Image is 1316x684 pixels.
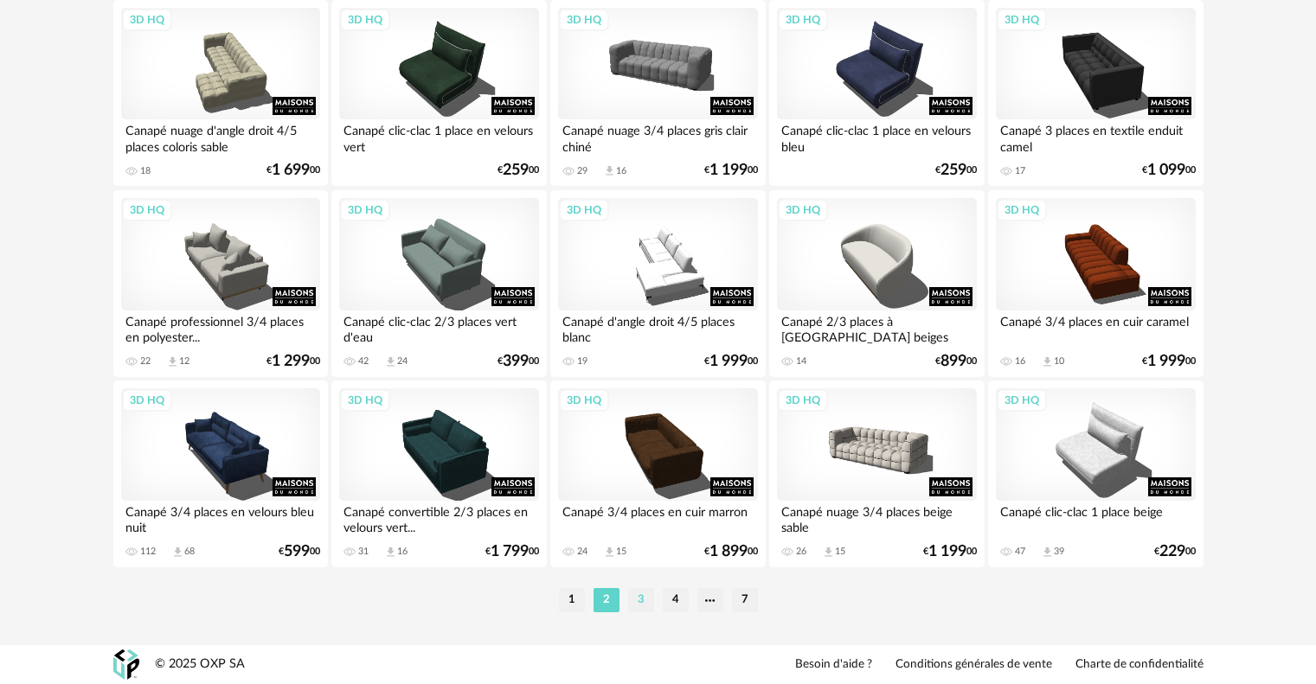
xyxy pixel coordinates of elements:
[272,355,310,368] span: 1 299
[1154,546,1196,558] div: € 00
[796,546,806,558] div: 26
[1075,657,1204,673] a: Charte de confidentialité
[935,355,977,368] div: € 00
[997,389,1047,412] div: 3D HQ
[594,588,619,612] li: 2
[616,546,626,558] div: 15
[171,546,184,559] span: Download icon
[339,119,538,154] div: Canapé clic-clac 1 place en velours vert
[603,164,616,177] span: Download icon
[940,355,966,368] span: 899
[331,380,546,567] a: 3D HQ Canapé convertible 2/3 places en velours vert... 31 Download icon 16 €1 79900
[184,546,195,558] div: 68
[988,380,1203,567] a: 3D HQ Canapé clic-clac 1 place beige 47 Download icon 39 €22900
[284,546,310,558] span: 599
[996,119,1195,154] div: Canapé 3 places en textile enduit camel
[558,310,757,345] div: Canapé d'angle droit 4/5 places blanc
[1054,355,1064,368] div: 10
[896,657,1052,673] a: Conditions générales de vente
[1142,355,1196,368] div: € 00
[795,657,872,673] a: Besoin d'aide ?
[498,164,539,176] div: € 00
[340,9,390,31] div: 3D HQ
[166,355,179,368] span: Download icon
[121,119,320,154] div: Canapé nuage d'angle droit 4/5 places coloris sable
[340,389,390,412] div: 3D HQ
[1054,546,1064,558] div: 39
[935,164,977,176] div: € 00
[628,588,654,612] li: 3
[113,649,139,680] img: OXP
[1159,546,1185,558] span: 229
[266,355,320,368] div: € 00
[1015,546,1025,558] div: 47
[732,588,758,612] li: 7
[1041,355,1054,368] span: Download icon
[1015,355,1025,368] div: 16
[1147,355,1185,368] span: 1 999
[503,355,529,368] span: 399
[663,588,689,612] li: 4
[1041,546,1054,559] span: Download icon
[988,190,1203,377] a: 3D HQ Canapé 3/4 places en cuir caramel 16 Download icon 10 €1 99900
[559,389,609,412] div: 3D HQ
[503,164,529,176] span: 259
[113,380,328,567] a: 3D HQ Canapé 3/4 places en velours bleu nuit 112 Download icon 68 €59900
[1015,165,1025,177] div: 17
[1147,164,1185,176] span: 1 099
[266,164,320,176] div: € 00
[339,501,538,535] div: Canapé convertible 2/3 places en velours vert...
[384,355,397,368] span: Download icon
[384,546,397,559] span: Download icon
[769,380,984,567] a: 3D HQ Canapé nuage 3/4 places beige sable 26 Download icon 15 €1 19900
[491,546,529,558] span: 1 799
[155,656,245,673] div: © 2025 OXP SA
[339,310,538,345] div: Canapé clic-clac 2/3 places vert d'eau
[709,546,748,558] span: 1 899
[179,355,189,368] div: 12
[778,389,828,412] div: 3D HQ
[778,9,828,31] div: 3D HQ
[331,190,546,377] a: 3D HQ Canapé clic-clac 2/3 places vert d'eau 42 Download icon 24 €39900
[709,164,748,176] span: 1 199
[558,119,757,154] div: Canapé nuage 3/4 places gris clair chiné
[558,501,757,535] div: Canapé 3/4 places en cuir marron
[1142,164,1196,176] div: € 00
[796,355,806,368] div: 14
[358,355,369,368] div: 42
[704,164,758,176] div: € 00
[996,501,1195,535] div: Canapé clic-clac 1 place beige
[777,119,976,154] div: Canapé clic-clac 1 place en velours bleu
[140,355,151,368] div: 22
[709,355,748,368] span: 1 999
[769,190,984,377] a: 3D HQ Canapé 2/3 places à [GEOGRAPHIC_DATA] beiges 14 €89900
[777,310,976,345] div: Canapé 2/3 places à [GEOGRAPHIC_DATA] beiges
[272,164,310,176] span: 1 699
[498,355,539,368] div: € 00
[928,546,966,558] span: 1 199
[140,165,151,177] div: 18
[140,546,156,558] div: 112
[940,164,966,176] span: 259
[778,199,828,221] div: 3D HQ
[822,546,835,559] span: Download icon
[485,546,539,558] div: € 00
[550,190,765,377] a: 3D HQ Canapé d'angle droit 4/5 places blanc 19 €1 99900
[279,546,320,558] div: € 00
[397,546,408,558] div: 16
[559,199,609,221] div: 3D HQ
[122,9,172,31] div: 3D HQ
[122,199,172,221] div: 3D HQ
[777,501,976,535] div: Canapé nuage 3/4 places beige sable
[358,546,369,558] div: 31
[550,380,765,567] a: 3D HQ Canapé 3/4 places en cuir marron 24 Download icon 15 €1 89900
[340,199,390,221] div: 3D HQ
[996,310,1195,345] div: Canapé 3/4 places en cuir caramel
[704,546,758,558] div: € 00
[923,546,977,558] div: € 00
[397,355,408,368] div: 24
[704,355,758,368] div: € 00
[559,588,585,612] li: 1
[577,165,587,177] div: 29
[616,165,626,177] div: 16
